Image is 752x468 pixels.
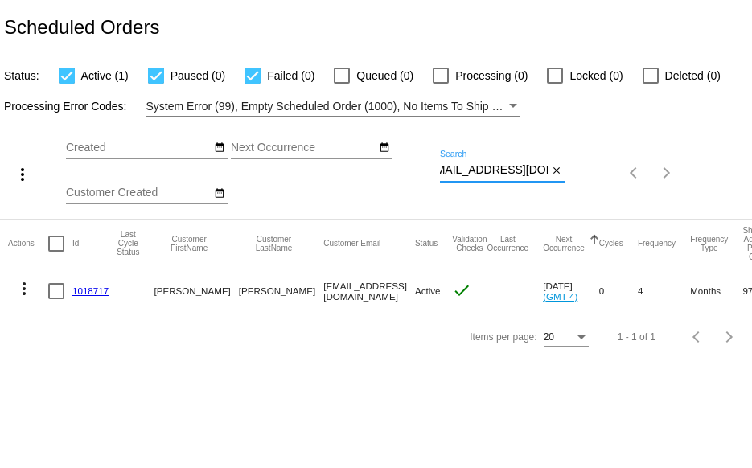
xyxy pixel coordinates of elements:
button: Change sorting for CustomerEmail [323,239,380,248]
button: Change sorting for LastProcessingCycleId [117,230,139,257]
mat-cell: Months [690,268,742,314]
button: Change sorting for LastOccurrenceUtc [487,235,528,252]
mat-select: Filter by Processing Error Codes [146,96,520,117]
mat-select: Items per page: [544,332,589,343]
mat-cell: 0 [599,268,638,314]
button: Change sorting for NextOccurrenceUtc [543,235,585,252]
input: Next Occurrence [231,142,376,154]
mat-cell: [EMAIL_ADDRESS][DOMAIN_NAME] [323,268,415,314]
h2: Scheduled Orders [4,16,159,39]
button: Change sorting for Cycles [599,239,623,248]
button: Change sorting for CustomerFirstName [154,235,224,252]
mat-header-cell: Actions [8,220,48,268]
button: Change sorting for CustomerLastName [239,235,309,252]
span: 20 [544,331,554,343]
mat-icon: date_range [214,142,225,154]
span: Failed (0) [267,66,314,85]
button: Change sorting for Frequency [638,239,676,248]
span: Status: [4,69,39,82]
mat-icon: date_range [379,142,390,154]
div: 1 - 1 of 1 [618,331,655,343]
mat-icon: more_vert [13,165,32,184]
span: Active (1) [81,66,129,85]
mat-icon: check [452,281,471,300]
mat-icon: close [551,165,562,178]
mat-icon: more_vert [14,279,34,298]
span: Processing Error Codes: [4,100,127,113]
mat-cell: 4 [638,268,690,314]
a: (GMT-4) [543,291,577,302]
button: Clear [548,162,565,179]
span: Paused (0) [171,66,225,85]
div: Items per page: [470,331,536,343]
span: Deleted (0) [665,66,721,85]
button: Next page [713,321,746,353]
button: Previous page [618,157,651,189]
input: Created [66,142,211,154]
span: Processing (0) [455,66,528,85]
span: Active [415,285,441,296]
button: Change sorting for Id [72,239,79,248]
button: Previous page [681,321,713,353]
a: 1018717 [72,285,109,296]
span: Locked (0) [569,66,623,85]
button: Next page [651,157,683,189]
mat-icon: date_range [214,187,225,200]
button: Change sorting for FrequencyType [690,235,728,252]
button: Change sorting for Status [415,239,438,248]
input: Customer Created [66,187,211,199]
span: Queued (0) [356,66,413,85]
mat-cell: [DATE] [543,268,599,314]
mat-cell: [PERSON_NAME] [239,268,323,314]
input: Search [440,164,548,177]
mat-cell: [PERSON_NAME] [154,268,238,314]
mat-header-cell: Validation Checks [452,220,487,268]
